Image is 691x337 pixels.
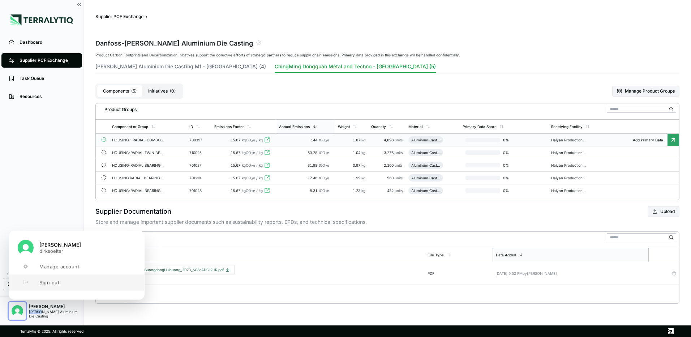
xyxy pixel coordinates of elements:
span: 0.97 [353,163,361,167]
img: Logo [10,14,73,25]
div: Resources [20,94,75,99]
div: Aluminum Casting (Machined) [411,138,440,142]
span: Add Primary Data [628,138,668,142]
span: units [395,150,403,155]
span: [PERSON_NAME] [39,242,81,248]
button: Close user button [9,302,26,320]
div: User button popover [9,231,145,300]
span: 359.06 KB [102,276,422,282]
div: Haiyan Production CNHX [551,163,586,167]
button: ChingMing Dongguan Metal and Techno - [GEOGRAPHIC_DATA] (5) [275,63,436,73]
div: Aluminum Casting (Machined) [411,150,440,155]
div: Haiyan Production CNHX [551,150,586,155]
span: 0 % [500,150,523,155]
div: Supplier PCF Exchange [20,57,75,63]
div: Component or Group [112,124,148,129]
span: tCO e [319,163,329,167]
span: kgCO e / kg [242,150,263,155]
img: DIrk Soelter [18,240,34,256]
span: 432 [387,188,395,193]
span: units [395,176,403,180]
span: ( 0 ) [170,88,176,94]
sub: 2 [325,177,327,180]
span: tCO e [319,188,329,193]
p: Store and manage important supplier documents such as sustainability reports, EPDs, and technical... [95,218,679,226]
span: kg [361,150,365,155]
div: 710025 [189,150,209,155]
div: Receiving Facility [551,124,583,129]
div: Product Carbon Footprints and Decarbonization Initiatives support the collective efforts of strat... [95,53,679,57]
div: Product Groups [99,104,137,112]
span: 15.67 [231,176,240,180]
h2: Supplier Documentation [95,206,171,217]
span: 3,276 [384,150,395,155]
span: 1.04 [353,150,361,155]
span: 1.99 [353,176,361,180]
sub: 2 [251,177,253,180]
div: HOUSING-RADIAL TWIN BEARING-FRONT-174 OD [112,150,164,155]
span: kg [361,138,365,142]
div: HOUSING-RADIAL BEARING-FRONT-TT400-MC FR [112,163,164,167]
div: 700397 [189,138,209,142]
span: tCO e [319,150,329,155]
div: ID [189,124,193,129]
span: 0 % [500,188,523,193]
span: 560 [387,176,395,180]
span: Sign out [39,280,59,285]
div: Aluminum Casting (Machined) [411,188,440,193]
span: kg [361,176,365,180]
div: Dashboard [20,39,75,45]
button: Components [97,85,142,97]
div: 701219 [189,176,209,180]
span: units [395,188,403,193]
span: tCO e [319,176,329,180]
sub: 2 [251,152,253,155]
sub: 2 [325,139,327,142]
img: DIrk Soelter [12,305,23,317]
span: 15.67 [231,150,240,155]
span: Danfoss [8,281,24,287]
div: HOUSING RADIAL BEARING MOTOR SIDE M/C FR [112,176,164,180]
span: tCO e [319,138,329,142]
span: 8.31 [310,188,319,193]
button: Initiatives [142,85,181,97]
div: HOUSING - RADIAL COMBO BEARING - BACK - [112,138,164,142]
span: 1.87 [353,138,361,142]
button: Upload [648,206,679,217]
sub: 2 [251,165,253,168]
div: Haiyan Production CNHX [551,138,586,142]
span: › [146,14,147,20]
sub: 2 [325,165,327,168]
span: 17.46 [308,176,319,180]
div: [PERSON_NAME] Aluminium Die Casting [29,310,83,318]
sub: 2 [251,139,253,142]
span: 0 % [500,176,523,180]
span: 2,100 [384,163,395,167]
span: 144 [311,138,319,142]
div: Date Added [496,253,516,257]
div: Danfoss - [PERSON_NAME] Aluminium Die Casting [95,38,253,48]
span: 15.67 [231,188,240,193]
span: 15.67 [231,138,240,142]
div: HOUSING-RADIAL BEARING-FRONT-M/C FROM [GEOGRAPHIC_DATA] [112,188,164,193]
div: Haiyan Production CNHX [551,188,586,193]
div: 701027 [189,163,209,167]
sub: 2 [251,190,253,193]
span: kgCO e / kg [242,138,263,142]
div: [DATE] 9:52 PM by [PERSON_NAME] [495,271,646,276]
div: [PERSON_NAME] [29,304,83,310]
div: Material [408,124,423,129]
span: 1.23 [353,188,361,193]
span: kgCO e / kg [242,188,263,193]
div: 701028 [189,188,209,193]
span: kgCO e / kg [242,176,263,180]
button: Manage Product Groups [612,86,679,97]
span: 15.67 [231,163,240,167]
div: Haiyan Production CNHX [551,176,586,180]
td: PDF [425,262,493,285]
span: kg [361,163,365,167]
span: Manage account [39,264,79,269]
sub: 2 [325,190,327,193]
div: Emissions Factor [214,124,244,129]
span: units [395,138,403,142]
